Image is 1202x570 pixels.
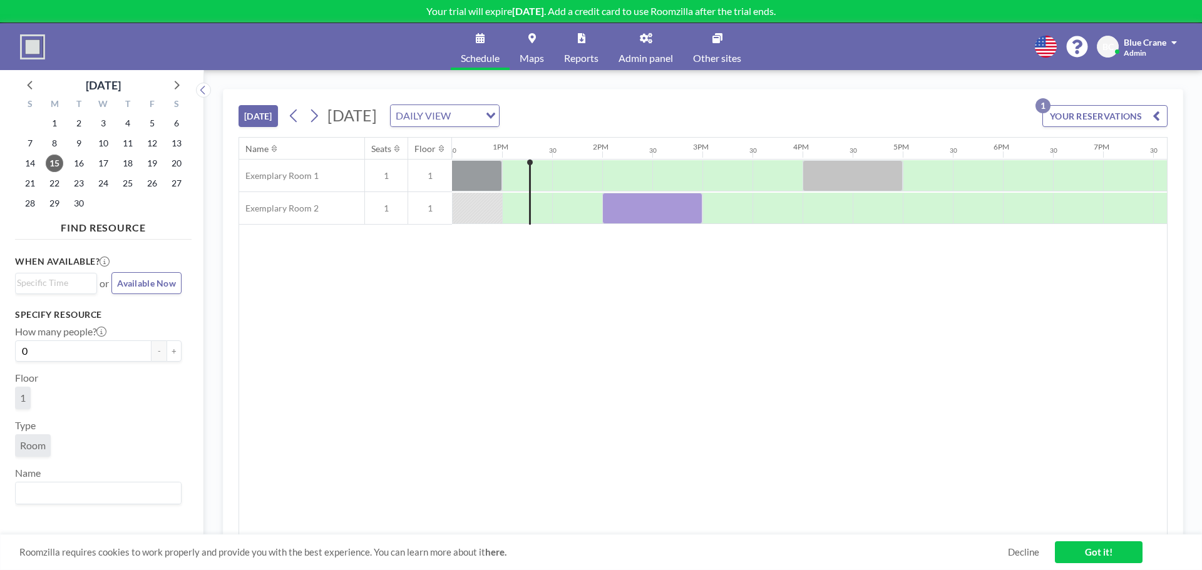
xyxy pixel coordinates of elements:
span: Friday, September 26, 2025 [143,175,161,192]
div: M [43,97,67,113]
a: Decline [1008,546,1039,558]
span: Sunday, September 14, 2025 [21,155,39,172]
img: organization-logo [20,34,45,59]
p: 1 [1035,98,1050,113]
label: Floor [15,372,38,384]
span: Admin [1124,48,1146,58]
span: Saturday, September 13, 2025 [168,135,185,152]
span: Tuesday, September 2, 2025 [70,115,88,132]
input: Search for option [17,276,90,290]
a: Admin panel [609,23,683,70]
span: Monday, September 15, 2025 [46,155,63,172]
span: Wednesday, September 3, 2025 [95,115,112,132]
span: Friday, September 5, 2025 [143,115,161,132]
label: How many people? [15,325,106,338]
div: 3PM [693,142,709,151]
span: Friday, September 19, 2025 [143,155,161,172]
a: here. [485,546,506,557]
span: Exemplary Room 1 [239,170,319,181]
span: Exemplary Room 2 [239,203,319,214]
span: DAILY VIEW [393,108,453,124]
div: T [67,97,91,113]
span: Tuesday, September 9, 2025 [70,135,88,152]
div: T [115,97,140,113]
span: Monday, September 1, 2025 [46,115,63,132]
span: Saturday, September 6, 2025 [168,115,185,132]
span: Tuesday, September 23, 2025 [70,175,88,192]
div: Name [245,143,269,155]
div: 30 [449,146,456,155]
div: F [140,97,164,113]
span: Thursday, September 4, 2025 [119,115,136,132]
span: 1 [365,170,408,181]
div: 30 [749,146,757,155]
span: Wednesday, September 10, 2025 [95,135,112,152]
div: 30 [549,146,557,155]
span: Admin panel [619,53,673,63]
span: Monday, September 8, 2025 [46,135,63,152]
h4: FIND RESOURCE [15,216,192,234]
a: Schedule [451,23,510,70]
div: [DATE] [86,76,121,94]
div: 4PM [793,142,809,151]
span: Reports [564,53,598,63]
span: Wednesday, September 24, 2025 [95,175,112,192]
span: Tuesday, September 30, 2025 [70,195,88,212]
button: Available Now [111,272,182,294]
label: Name [15,467,41,479]
div: 5PM [893,142,909,151]
div: Search for option [16,273,96,292]
span: Maps [520,53,544,63]
span: Sunday, September 21, 2025 [21,175,39,192]
div: 30 [1150,146,1158,155]
div: 7PM [1094,142,1109,151]
button: - [152,340,167,362]
div: 30 [950,146,957,155]
div: 30 [1050,146,1057,155]
div: 2PM [593,142,609,151]
div: W [91,97,116,113]
a: Got it! [1055,541,1143,563]
span: Other sites [693,53,741,63]
input: Search for option [455,108,478,124]
span: BC [1102,41,1114,53]
span: Saturday, September 20, 2025 [168,155,185,172]
a: Other sites [683,23,751,70]
span: 1 [20,392,26,404]
span: Schedule [461,53,500,63]
span: Friday, September 12, 2025 [143,135,161,152]
span: Monday, September 22, 2025 [46,175,63,192]
span: Room [20,439,46,452]
button: YOUR RESERVATIONS1 [1042,105,1168,127]
h3: Specify resource [15,309,182,320]
a: Maps [510,23,554,70]
span: Wednesday, September 17, 2025 [95,155,112,172]
span: 1 [408,170,452,181]
div: Search for option [16,482,181,504]
div: S [18,97,43,113]
div: 6PM [994,142,1009,151]
button: + [167,340,182,362]
b: [DATE] [512,5,544,17]
span: Thursday, September 11, 2025 [119,135,136,152]
span: Roomzilla requires cookies to work properly and provide you with the best experience. You can lea... [19,546,1008,558]
div: 30 [649,146,657,155]
span: 1 [408,203,452,214]
div: 30 [850,146,857,155]
div: Floor [414,143,436,155]
label: Type [15,419,36,432]
span: Thursday, September 18, 2025 [119,155,136,172]
span: [DATE] [327,106,377,125]
span: Tuesday, September 16, 2025 [70,155,88,172]
span: Thursday, September 25, 2025 [119,175,136,192]
span: Monday, September 29, 2025 [46,195,63,212]
span: Available Now [117,278,176,288]
div: Search for option [391,105,499,126]
a: Reports [554,23,609,70]
div: S [164,97,188,113]
span: Blue Crane [1124,37,1166,48]
div: 1PM [493,142,508,151]
input: Search for option [17,485,174,501]
button: [DATE] [239,105,278,127]
span: Sunday, September 7, 2025 [21,135,39,152]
